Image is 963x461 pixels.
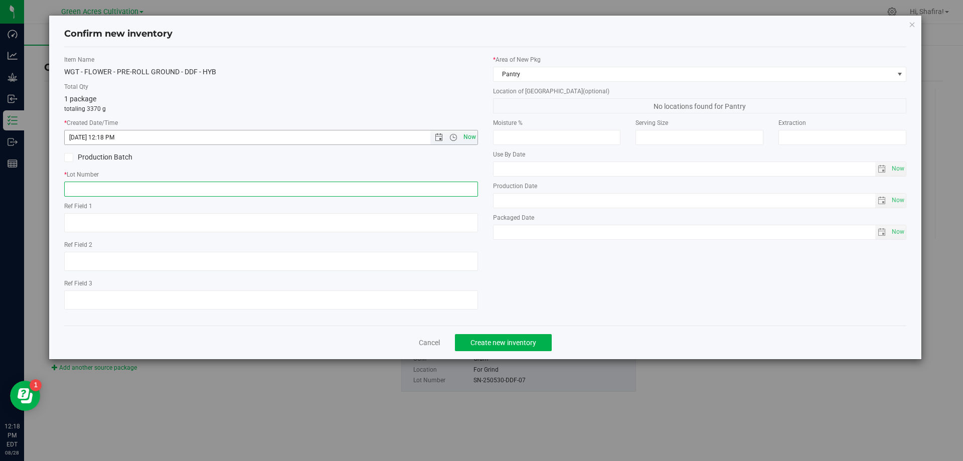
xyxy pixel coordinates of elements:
[455,334,552,351] button: Create new inventory
[64,152,263,163] label: Production Batch
[493,98,907,113] span: No locations found for Pantry
[430,133,447,141] span: Open the date view
[64,170,478,179] label: Lot Number
[583,88,609,95] span: (optional)
[64,55,478,64] label: Item Name
[493,118,621,127] label: Moisture %
[778,118,906,127] label: Extraction
[64,104,478,113] p: totaling 3370 g
[64,202,478,211] label: Ref Field 1
[470,339,536,347] span: Create new inventory
[64,95,96,103] span: 1 package
[875,162,890,176] span: select
[890,162,907,176] span: Set Current date
[419,338,440,348] a: Cancel
[889,162,906,176] span: select
[493,150,907,159] label: Use By Date
[445,133,462,141] span: Open the time view
[493,55,907,64] label: Area of New Pkg
[890,193,907,208] span: Set Current date
[64,118,478,127] label: Created Date/Time
[875,194,890,208] span: select
[64,240,478,249] label: Ref Field 2
[889,194,906,208] span: select
[494,67,894,81] span: Pantry
[64,279,478,288] label: Ref Field 3
[30,379,42,391] iframe: Resource center unread badge
[64,67,478,77] div: WGT - FLOWER - PRE-ROLL GROUND - DDF - HYB
[64,82,478,91] label: Total Qty
[635,118,763,127] label: Serving Size
[461,130,478,144] span: Set Current date
[875,225,890,239] span: select
[889,225,906,239] span: select
[493,87,907,96] label: Location of [GEOGRAPHIC_DATA]
[493,182,907,191] label: Production Date
[493,213,907,222] label: Packaged Date
[890,225,907,239] span: Set Current date
[10,381,40,411] iframe: Resource center
[64,28,173,41] h4: Confirm new inventory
